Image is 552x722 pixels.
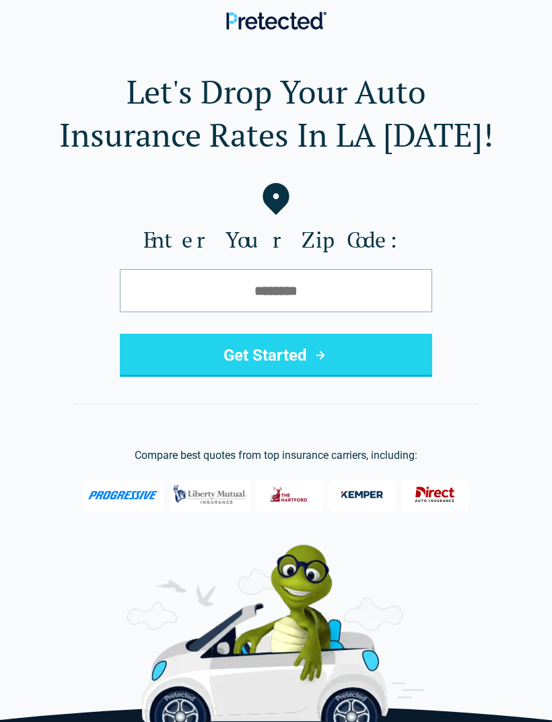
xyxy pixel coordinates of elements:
[408,480,462,509] img: Direct General
[263,480,316,509] img: The Hartford
[335,480,389,509] img: Kemper
[22,226,530,253] label: Enter Your Zip Code:
[170,478,250,511] img: Liberty Mutual
[22,70,530,156] h1: Let's Drop Your Auto Insurance Rates In LA [DATE]!
[22,447,530,464] p: Compare best quotes from top insurance carriers, including:
[226,11,326,30] img: Pretected
[120,334,432,377] button: Get Started
[88,491,160,500] img: Progressive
